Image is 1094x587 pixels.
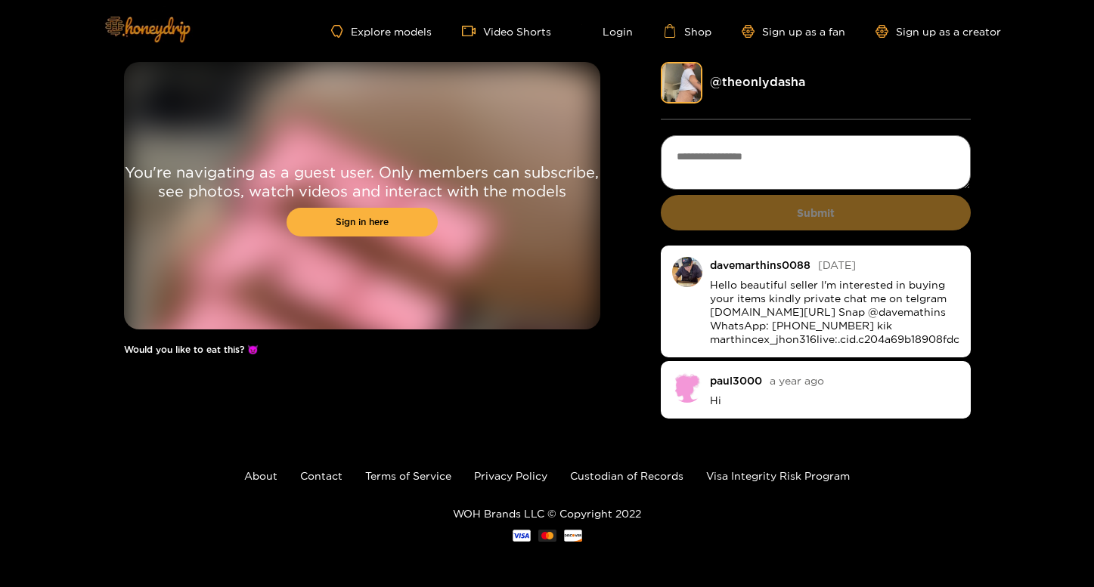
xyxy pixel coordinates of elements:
img: theonlydasha [661,62,702,103]
div: paul3000 [710,375,762,386]
p: You're navigating as a guest user. Only members can subscribe, see photos, watch videos and inter... [124,162,600,200]
a: About [244,470,277,481]
span: a year ago [770,375,824,386]
span: video-camera [462,24,483,38]
img: no-avatar.png [672,372,702,403]
a: Visa Integrity Risk Program [706,470,850,481]
div: davemarthins0088 [710,259,810,270]
p: Hello beautiful seller I'm interested in buying your items kindly private chat me on telgram [DOM... [710,278,959,346]
p: Hi [710,394,959,407]
a: Contact [300,470,342,481]
a: Privacy Policy [474,470,547,481]
a: Sign up as a creator [876,25,1001,38]
a: Sign in here [287,208,438,236]
img: o3nvo-fb_img_1731113975378.jpg [672,257,702,287]
button: Submit [661,195,971,230]
a: @ theonlydasha [710,75,805,88]
a: Shop [663,24,711,38]
a: Terms of Service [365,470,451,481]
span: [DATE] [818,259,856,270]
a: Custodian of Records [570,470,683,481]
a: Explore models [331,25,431,38]
a: Video Shorts [462,24,551,38]
h1: Would you like to eat this? 😈 [124,344,600,355]
a: Login [581,24,633,38]
a: Sign up as a fan [742,25,845,38]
